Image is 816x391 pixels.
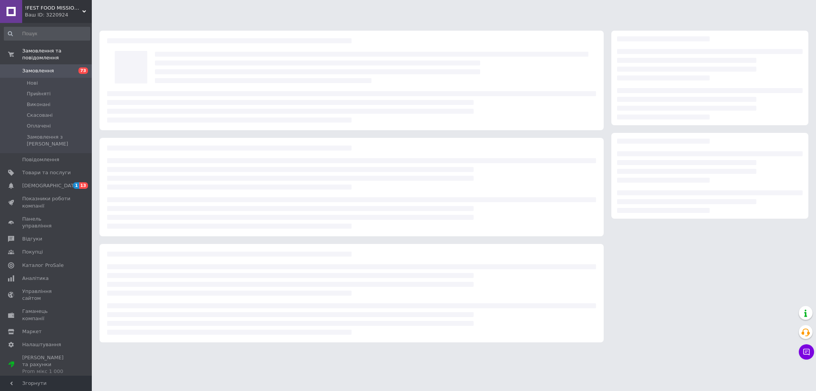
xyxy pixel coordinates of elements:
[79,182,88,189] span: 13
[22,67,54,74] span: Замовлення
[25,11,92,18] div: Ваш ID: 3220924
[22,182,79,189] span: [DEMOGRAPHIC_DATA]
[22,288,71,302] span: Управління сайтом
[25,5,82,11] span: !FEST FOOD MISSION (ex. Green Tramps)
[22,328,42,335] span: Маркет
[22,308,71,322] span: Гаманець компанії
[27,112,53,119] span: Скасовані
[27,90,50,97] span: Прийняті
[22,368,71,375] div: Prom мікс 1 000
[22,47,92,61] span: Замовлення та повідомлення
[27,123,51,129] span: Оплачені
[22,169,71,176] span: Товари та послуги
[22,216,71,229] span: Панель управління
[22,236,42,242] span: Відгуки
[22,275,49,282] span: Аналітика
[22,341,61,348] span: Налаштування
[78,67,88,74] span: 73
[27,80,38,87] span: Нові
[22,195,71,209] span: Показники роботи компанії
[22,156,59,163] span: Повідомлення
[73,182,79,189] span: 1
[22,262,64,269] span: Каталог ProSale
[22,249,43,255] span: Покупці
[27,134,90,147] span: Замовлення з [PERSON_NAME]
[27,101,50,108] span: Виконані
[22,354,71,375] span: [PERSON_NAME] та рахунки
[799,344,814,360] button: Чат з покупцем
[4,27,90,41] input: Пошук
